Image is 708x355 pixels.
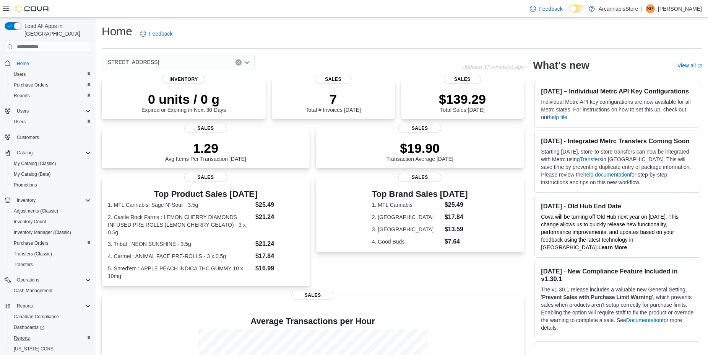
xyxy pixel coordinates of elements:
[14,335,30,341] span: Reports
[291,291,334,300] span: Sales
[372,190,468,199] h3: Top Brand Sales [DATE]
[235,59,242,65] button: Clear input
[445,213,468,222] dd: $17.84
[11,228,74,237] a: Inventory Manager (Classic)
[17,150,32,156] span: Catalog
[8,158,94,169] button: My Catalog (Classic)
[8,333,94,344] button: Reports
[11,180,40,190] a: Promotions
[184,124,227,133] span: Sales
[8,80,94,90] button: Purchase Orders
[533,59,589,72] h2: What's new
[11,180,91,190] span: Promotions
[11,206,61,216] a: Adjustments (Classic)
[165,141,246,156] p: 1.29
[14,133,91,142] span: Customers
[255,252,304,261] dd: $17.84
[11,323,91,332] span: Dashboards
[386,141,453,162] div: Transaction Average [DATE]
[14,58,91,68] span: Home
[541,98,694,121] p: Individual Metrc API key configurations are now available for all Metrc states. For instructions ...
[11,80,52,90] a: Purchase Orders
[8,90,94,101] button: Reports
[14,251,52,257] span: Transfers (Classic)
[580,156,602,162] a: Transfers
[11,159,91,168] span: My Catalog (Classic)
[8,249,94,259] button: Transfers (Classic)
[11,260,36,269] a: Transfers
[583,172,630,178] a: help documentation
[11,249,91,258] span: Transfers (Classic)
[162,75,205,84] span: Inventory
[11,239,91,248] span: Purchase Orders
[541,202,694,210] h3: [DATE] - Old Hub End Date
[14,275,42,285] button: Operations
[11,217,49,226] a: Inventory Count
[11,170,54,179] a: My Catalog (Beta)
[398,173,441,182] span: Sales
[8,206,94,216] button: Adjustments (Classic)
[11,334,33,343] a: Reports
[108,252,252,260] dt: 4. Carmel : ANIMAL FACE PRE-ROLLS - 3 x 0.5g
[372,226,442,233] dt: 3. [GEOGRAPHIC_DATA]
[14,148,36,157] button: Catalog
[11,70,91,79] span: Users
[14,314,59,320] span: Canadian Compliance
[8,169,94,180] button: My Catalog (Beta)
[165,141,246,162] div: Avg Items Per Transaction [DATE]
[2,195,94,206] button: Inventory
[14,275,91,285] span: Operations
[102,24,132,39] h1: Home
[541,148,694,186] p: Starting [DATE], store-to-store transfers can now be integrated with Metrc using in [GEOGRAPHIC_D...
[2,275,94,285] button: Operations
[108,265,252,280] dt: 5. Shred'em : APPLE PEACH INDICA THC GUMMY 10 x 10mg
[255,264,304,273] dd: $16.99
[8,238,94,249] button: Purchase Orders
[697,64,702,69] svg: External link
[108,201,252,209] dt: 1. MTL Cannabis: Sage N' Sour - 3.5g
[11,260,91,269] span: Transfers
[14,196,39,205] button: Inventory
[11,323,47,332] a: Dashboards
[11,344,91,353] span: Washington CCRS
[11,286,55,295] a: Cash Management
[445,237,468,246] dd: $7.64
[646,4,655,13] div: Sanira Gunasekara
[8,285,94,296] button: Cash Management
[11,80,91,90] span: Purchase Orders
[658,4,702,13] p: [PERSON_NAME]
[11,70,29,79] a: Users
[8,259,94,270] button: Transfers
[641,4,643,13] p: |
[149,30,172,38] span: Feedback
[108,213,252,236] dt: 2. Castle Rock Farms : LEMON CHERRY DIAMONDS INFUSED PRE-ROLLS (LEMON CHERRY GELATO) - 3 x 0.5g
[14,106,32,116] button: Users
[141,92,226,107] p: 0 units / 0 g
[2,132,94,143] button: Customers
[11,228,91,237] span: Inventory Manager (Classic)
[17,134,39,141] span: Customers
[14,82,49,88] span: Purchase Orders
[306,92,361,113] div: Total # Invoices [DATE]
[11,217,91,226] span: Inventory Count
[11,312,62,321] a: Canadian Compliance
[14,346,54,352] span: [US_STATE] CCRS
[541,87,694,95] h3: [DATE] – Individual Metrc API Key Configurations
[14,208,58,214] span: Adjustments (Classic)
[8,180,94,190] button: Promotions
[184,173,227,182] span: Sales
[11,312,91,321] span: Canadian Compliance
[439,92,486,107] p: $139.29
[255,239,304,249] dd: $21.24
[8,116,94,127] button: Users
[439,92,486,113] div: Total Sales [DATE]
[599,4,638,13] p: ArcannabisStore
[14,182,37,188] span: Promotions
[14,240,49,246] span: Purchase Orders
[11,170,91,179] span: My Catalog (Beta)
[141,92,226,113] div: Expired or Expiring in Next 30 Days
[372,238,442,245] dt: 4. Good Buds
[14,301,36,311] button: Reports
[549,114,567,120] a: help file
[386,141,453,156] p: $19.90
